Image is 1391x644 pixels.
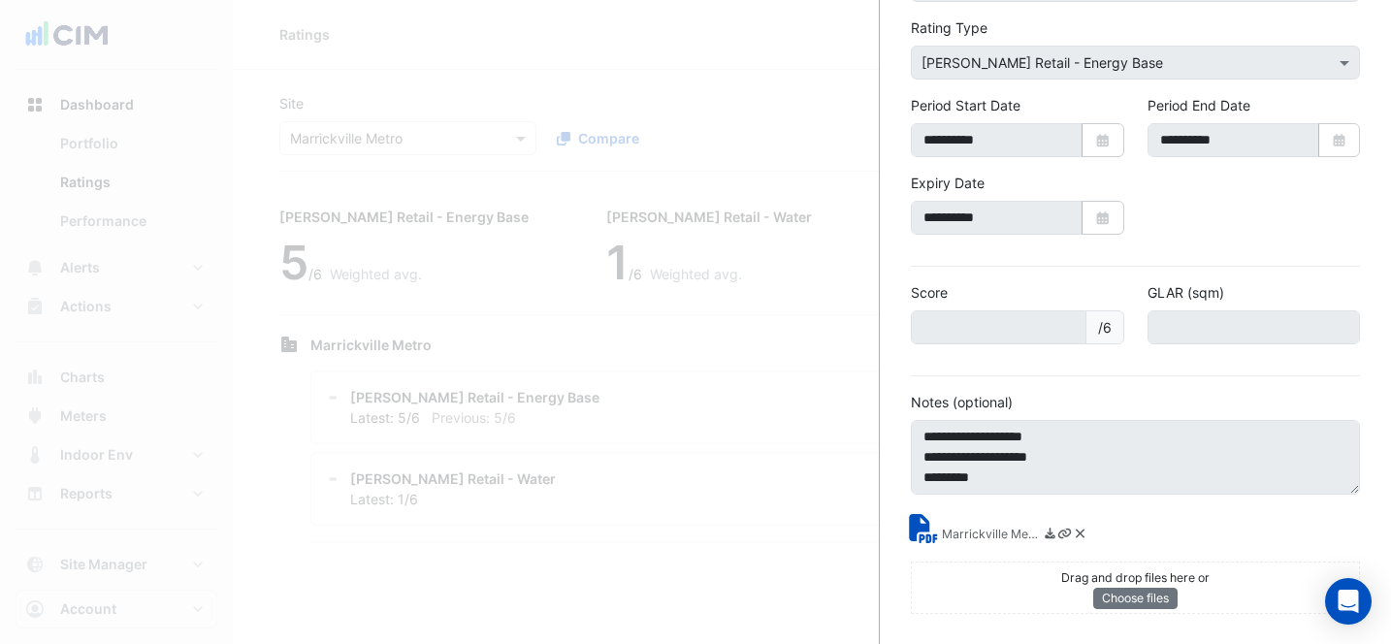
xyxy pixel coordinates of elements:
[911,173,985,193] label: Expiry Date
[1061,570,1210,585] small: Drag and drop files here or
[911,392,1013,412] label: Notes (optional)
[1325,578,1372,625] div: Open Intercom Messenger
[1057,526,1072,546] a: Copy link to clipboard
[1043,526,1057,546] a: Download
[942,526,1039,546] small: Marrickville Metro SC34040 - NABERS Energy Rating Report.pdf
[911,282,948,303] label: Score
[1093,588,1178,609] button: Choose files
[1085,310,1124,344] span: /6
[1148,282,1224,303] label: GLAR (sqm)
[911,95,1020,115] label: Period Start Date
[911,17,987,38] label: Rating Type
[1148,95,1250,115] label: Period End Date
[1073,526,1087,546] a: Delete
